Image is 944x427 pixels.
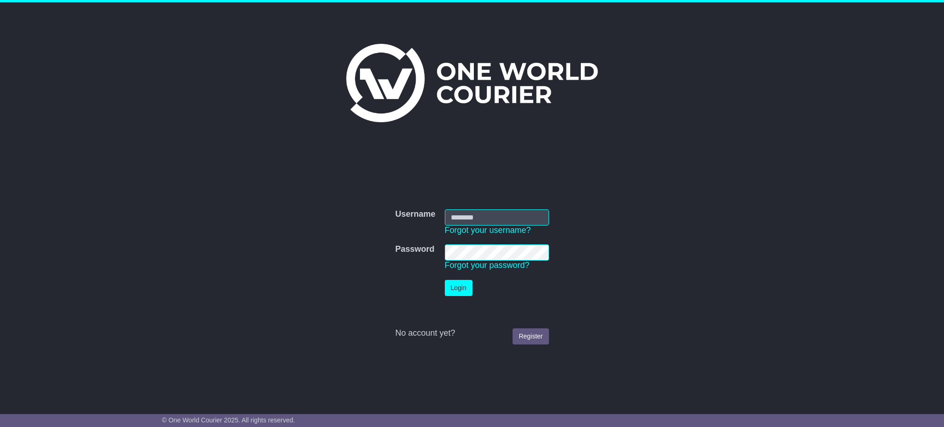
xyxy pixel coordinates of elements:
[395,328,549,338] div: No account yet?
[513,328,549,344] a: Register
[445,261,530,270] a: Forgot your password?
[445,280,472,296] button: Login
[162,416,295,424] span: © One World Courier 2025. All rights reserved.
[445,225,531,235] a: Forgot your username?
[395,209,435,219] label: Username
[395,244,434,255] label: Password
[346,44,598,122] img: One World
